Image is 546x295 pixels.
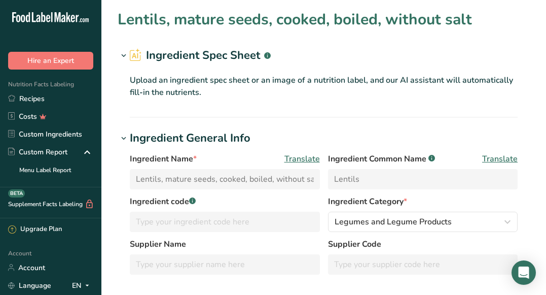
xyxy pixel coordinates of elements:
span: Translate [284,153,320,165]
a: Language [8,277,51,294]
div: Custom Report [8,147,67,157]
span: Translate [482,153,518,165]
input: Type an alternate ingredient name if you have [328,169,518,189]
div: Upgrade Plan [8,224,62,235]
span: Ingredient Name [130,153,197,165]
h1: Lentils, mature seeds, cooked, boiled, without salt [118,8,472,31]
input: Type your ingredient code here [130,212,320,232]
label: Supplier Name [130,238,320,250]
h2: Ingredient Spec Sheet [130,47,271,64]
span: Ingredient Common Name [328,153,435,165]
input: Type your ingredient name here [130,169,320,189]
input: Type your supplier code here [328,254,518,275]
span: Legumes and Legume Products [335,216,452,228]
p: Upload an ingredient spec sheet or an image of a nutrition label, and our AI assistant will autom... [130,74,518,99]
label: Supplier Code [328,238,518,250]
input: Type your supplier name here [130,254,320,275]
label: Ingredient code [130,195,320,208]
button: Hire an Expert [8,52,93,70]
div: Ingredient General Info [130,130,250,147]
button: Legumes and Legume Products [328,212,518,232]
div: EN [72,279,93,291]
label: Ingredient Category [328,195,518,208]
div: BETA [8,189,25,198]
div: Open Intercom Messenger [512,260,536,285]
